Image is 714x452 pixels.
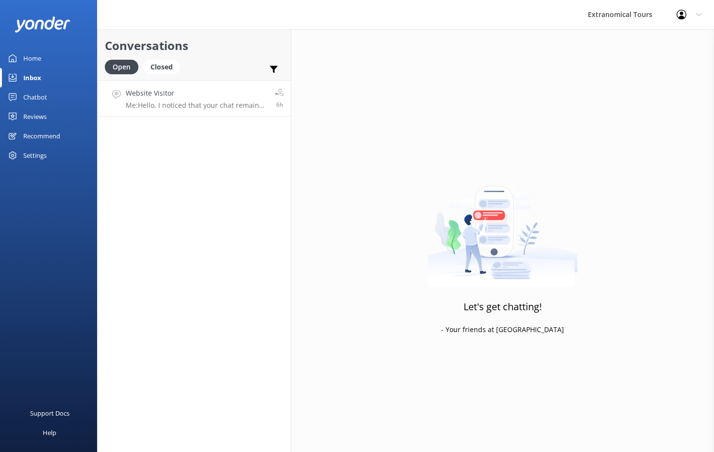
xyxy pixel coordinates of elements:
div: Help [43,423,56,442]
div: Open [105,60,138,74]
a: Closed [143,61,185,72]
div: Closed [143,60,180,74]
div: Support Docs [30,403,69,423]
h2: Conversations [105,36,283,55]
h4: Website Visitor [126,88,267,99]
span: Aug 31 2025 09:56pm (UTC -07:00) America/Tijuana [276,100,283,109]
div: Home [23,49,41,68]
div: Reviews [23,107,47,126]
img: artwork of a man stealing a conversation from at giant smartphone [428,166,578,287]
div: Chatbot [23,87,47,107]
div: Settings [23,146,47,165]
p: Me: Hello, I noticed that your chat remains open, but inactive. I will close this live chat for n... [126,101,267,110]
div: Recommend [23,126,60,146]
h3: Let's get chatting! [464,299,542,315]
a: Open [105,61,143,72]
p: - Your friends at [GEOGRAPHIC_DATA] [441,324,564,335]
a: Website VisitorMe:Hello, I noticed that your chat remains open, but inactive. I will close this l... [98,80,291,117]
div: Inbox [23,68,41,87]
img: yonder-white-logo.png [15,17,70,33]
